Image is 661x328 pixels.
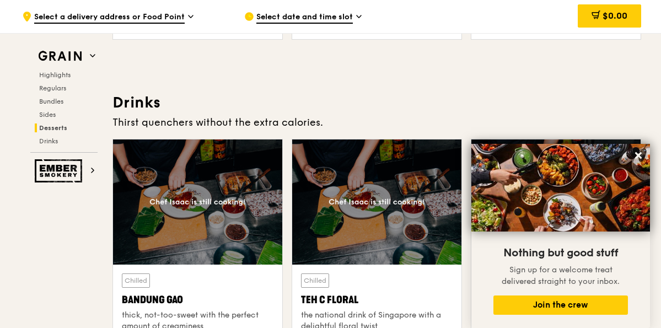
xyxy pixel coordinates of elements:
div: Bandung Gao [122,292,273,308]
span: Desserts [39,124,67,132]
span: Drinks [39,137,58,145]
span: Sign up for a welcome treat delivered straight to your inbox. [502,265,620,286]
img: DSC07876-Edit02-Large.jpeg [471,144,650,232]
span: Select a delivery address or Food Point [34,12,185,24]
span: Regulars [39,84,66,92]
h3: Drinks [112,93,642,112]
span: Bundles [39,98,63,105]
div: Teh C Floral [301,292,453,308]
button: Close [630,147,647,164]
span: Select date and time slot [256,12,353,24]
div: Chilled [122,273,150,288]
div: Chilled [301,273,329,288]
span: $0.00 [603,10,627,21]
span: Sides [39,111,56,119]
span: Nothing but good stuff [503,246,618,260]
img: Grain web logo [35,46,85,66]
button: Join the crew [493,295,628,315]
span: Highlights [39,71,71,79]
img: Ember Smokery web logo [35,159,85,182]
div: Thirst quenchers without the extra calories. [112,115,642,130]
